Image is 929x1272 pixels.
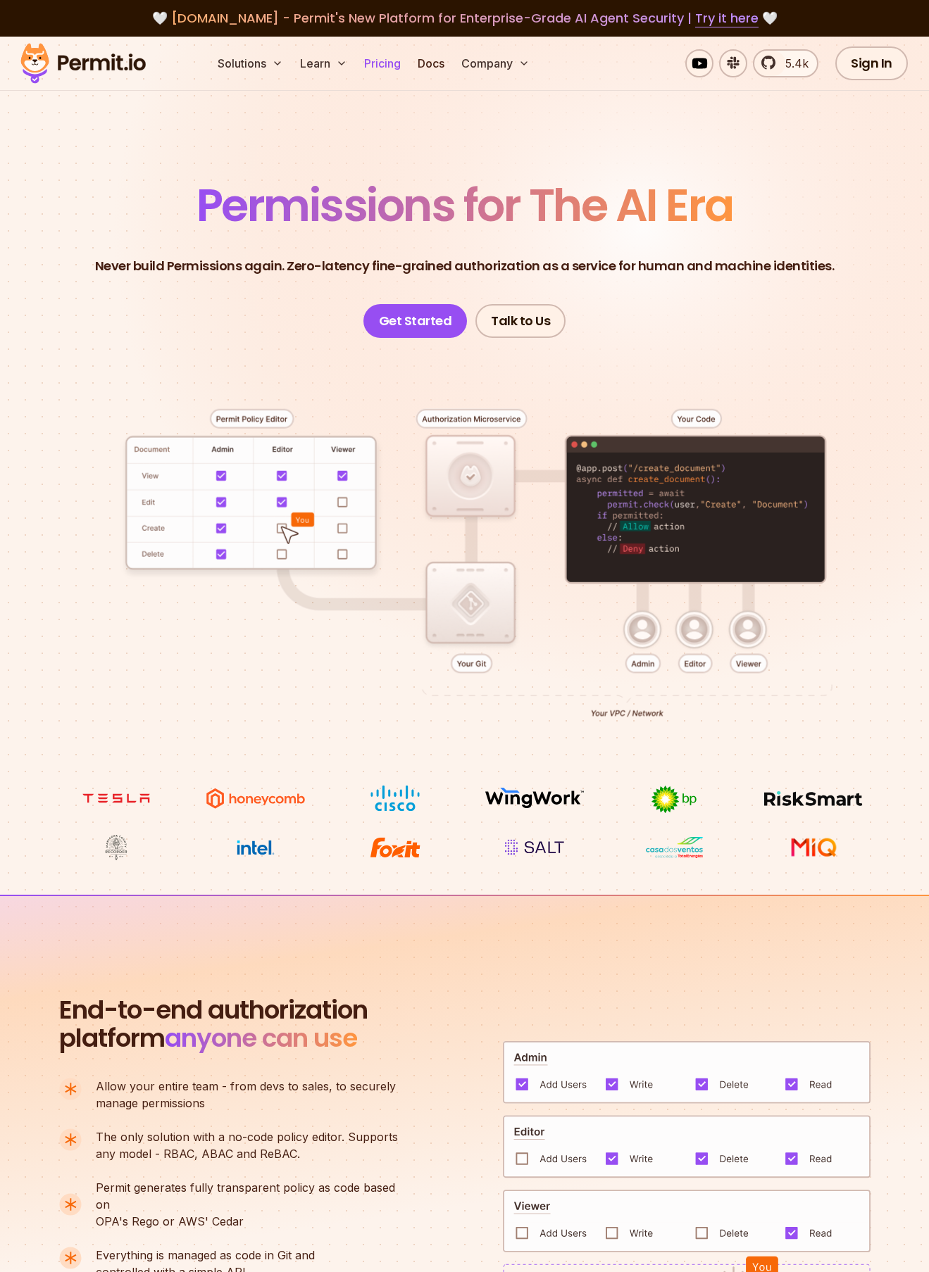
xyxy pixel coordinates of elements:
[761,785,866,812] img: Risksmart
[59,996,368,1024] span: End-to-end authorization
[621,785,727,814] img: bp
[482,834,587,861] img: salt
[96,1179,410,1213] span: Permit generates fully transparent policy as code based on
[63,785,169,812] img: tesla
[835,46,908,80] a: Sign In
[197,174,733,237] span: Permissions for The AI Era
[59,996,368,1052] h2: platform
[342,834,448,861] img: Foxit
[14,39,152,87] img: Permit logo
[96,1078,396,1095] span: Allow your entire team - from devs to sales, to securely
[34,8,895,28] div: 🤍 🤍
[96,1078,396,1112] p: manage permissions
[95,256,835,276] p: Never build Permissions again. Zero-latency fine-grained authorization as a service for human and...
[96,1128,398,1162] p: any model - RBAC, ABAC and ReBAC.
[363,304,468,338] a: Get Started
[475,304,566,338] a: Talk to Us
[96,1247,315,1264] span: Everything is managed as code in Git and
[456,49,535,77] button: Company
[766,836,861,859] img: MIQ
[63,834,169,861] img: Maricopa County Recorder\'s Office
[294,49,353,77] button: Learn
[753,49,818,77] a: 5.4k
[412,49,450,77] a: Docs
[96,1179,410,1230] p: OPA's Rego or AWS' Cedar
[165,1020,357,1056] span: anyone can use
[777,55,809,72] span: 5.4k
[171,9,759,27] span: [DOMAIN_NAME] - Permit's New Platform for Enterprise-Grade AI Agent Security |
[358,49,406,77] a: Pricing
[482,785,587,812] img: Wingwork
[695,9,759,27] a: Try it here
[621,834,727,861] img: Casa dos Ventos
[96,1128,398,1145] span: The only solution with a no-code policy editor. Supports
[212,49,289,77] button: Solutions
[203,834,308,861] img: Intel
[203,785,308,812] img: Honeycomb
[342,785,448,812] img: Cisco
